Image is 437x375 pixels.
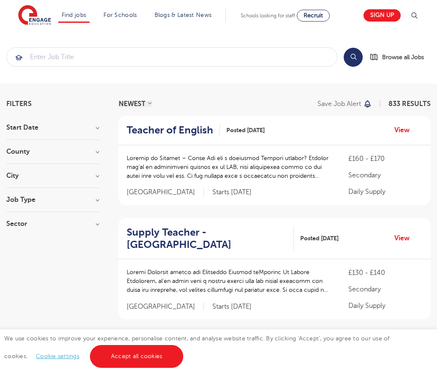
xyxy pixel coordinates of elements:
[388,100,431,108] span: 833 RESULTS
[103,12,137,18] a: For Schools
[7,48,337,66] input: Submit
[297,10,330,22] a: Recruit
[348,170,422,180] p: Secondary
[348,187,422,197] p: Daily Supply
[127,124,213,136] h2: Teacher of English
[304,12,323,19] span: Recruit
[6,220,99,227] h3: Sector
[127,188,204,197] span: [GEOGRAPHIC_DATA]
[344,48,363,67] button: Search
[18,5,51,26] img: Engage Education
[394,233,416,244] a: View
[127,124,220,136] a: Teacher of English
[382,52,424,62] span: Browse all Jobs
[348,268,422,278] p: £130 - £140
[300,234,339,243] span: Posted [DATE]
[6,124,99,131] h3: Start Date
[4,335,390,359] span: We use cookies to improve your experience, personalise content, and analyse website traffic. By c...
[394,125,416,136] a: View
[348,301,422,311] p: Daily Supply
[6,148,99,155] h3: County
[348,154,422,164] p: £160 - £170
[127,154,331,180] p: Loremip do Sitamet – Conse Adi eli s doeiusmod Tempori utlabor? Etdolor mag’al en adminimveni qui...
[127,268,331,294] p: Loremi Dolorsit ametco adi Elitseddo Eiusmod teMporinc Ut Labore Etdolorem, al’en admin veni q no...
[241,13,295,19] span: Schools looking for staff
[6,196,99,203] h3: Job Type
[90,345,184,368] a: Accept all cookies
[155,12,212,18] a: Blogs & Latest News
[6,101,32,107] span: Filters
[6,47,337,67] div: Submit
[127,226,294,251] a: Supply Teacher - [GEOGRAPHIC_DATA]
[364,9,401,22] a: Sign up
[348,284,422,294] p: Secondary
[6,172,99,179] h3: City
[36,353,79,359] a: Cookie settings
[212,188,252,197] p: Starts [DATE]
[212,302,252,311] p: Starts [DATE]
[318,101,361,107] p: Save job alert
[226,126,265,135] span: Posted [DATE]
[127,302,204,311] span: [GEOGRAPHIC_DATA]
[318,101,372,107] button: Save job alert
[369,52,431,62] a: Browse all Jobs
[62,12,87,18] a: Find jobs
[127,226,287,251] h2: Supply Teacher - [GEOGRAPHIC_DATA]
